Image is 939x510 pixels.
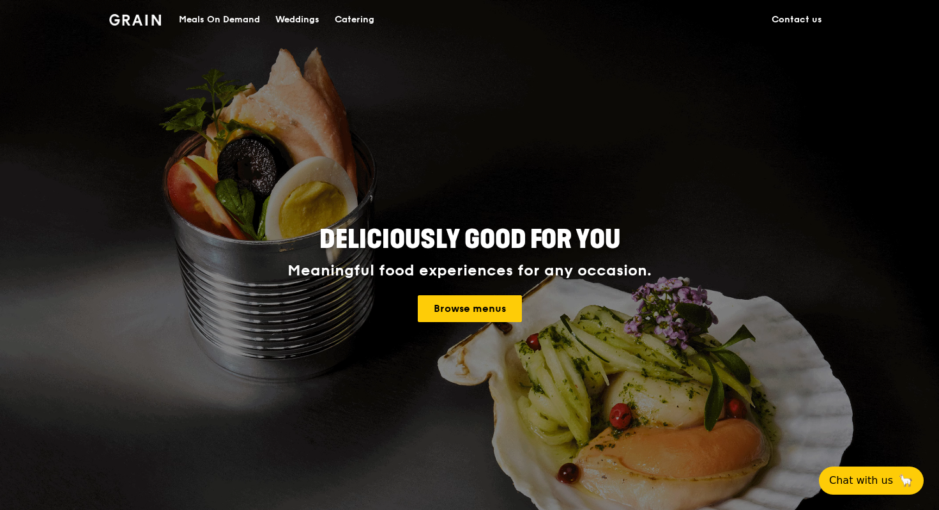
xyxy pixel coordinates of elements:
div: Weddings [275,1,319,39]
a: Browse menus [418,295,522,322]
a: Weddings [268,1,327,39]
div: Catering [335,1,374,39]
a: Contact us [764,1,830,39]
span: Deliciously good for you [319,224,620,255]
img: Grain [109,14,161,26]
button: Chat with us🦙 [819,467,924,495]
span: 🦙 [898,473,913,488]
a: Catering [327,1,382,39]
div: Meaningful food experiences for any occasion. [240,262,699,280]
div: Meals On Demand [179,1,260,39]
span: Chat with us [829,473,893,488]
